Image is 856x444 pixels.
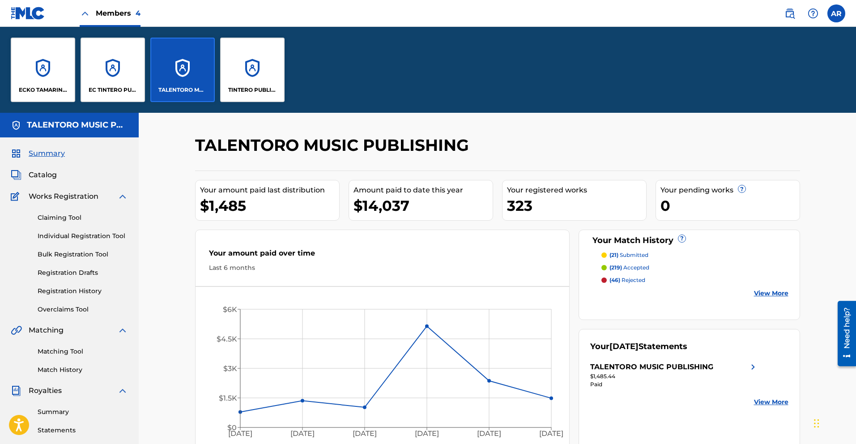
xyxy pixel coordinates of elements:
tspan: [DATE] [290,430,315,438]
div: TALENTORO MUSIC PUBLISHING [590,362,713,372]
a: Matching Tool [38,347,128,356]
img: expand [117,385,128,396]
span: Catalog [29,170,57,180]
span: Matching [29,325,64,336]
img: right chevron icon [748,362,758,372]
a: Registration Drafts [38,268,128,277]
div: Your Match History [590,235,788,247]
a: AccountsECKO TAMARINDO PUBLISHING [11,38,75,102]
a: Public Search [781,4,799,22]
p: submitted [609,251,648,259]
img: expand [117,191,128,202]
a: AccountsTINTERO PUBLISHING [220,38,285,102]
span: Summary [29,148,65,159]
div: Your pending works [660,185,800,196]
img: help [808,8,818,19]
img: MLC Logo [11,7,45,20]
a: Individual Registration Tool [38,231,128,241]
img: Summary [11,148,21,159]
a: TALENTORO MUSIC PUBLISHINGright chevron icon$1,485.44Paid [590,362,758,388]
div: Last 6 months [209,263,556,273]
span: ? [678,235,686,242]
div: Paid [590,380,758,388]
tspan: $3K [223,364,237,373]
img: Accounts [11,120,21,131]
a: Summary [38,407,128,417]
div: Drag [814,410,819,437]
div: User Menu [827,4,845,22]
div: Help [804,4,822,22]
img: Close [80,8,90,19]
h5: TALENTORO MUSIC PUBLISHING [27,120,128,130]
img: Works Registration [11,191,22,202]
a: AccountsTALENTORO MUSIC PUBLISHING [150,38,215,102]
a: (21) submitted [601,251,788,259]
span: 4 [136,9,141,17]
a: SummarySummary [11,148,65,159]
a: Statements [38,426,128,435]
a: Match History [38,365,128,375]
tspan: $0 [227,423,236,432]
div: 323 [507,196,646,216]
tspan: [DATE] [353,430,377,438]
p: accepted [609,264,649,272]
span: ? [738,185,745,192]
span: [DATE] [609,342,639,351]
img: Royalties [11,385,21,396]
p: ECKO TAMARINDO PUBLISHING [19,86,68,94]
a: AccountsEC TINTERO PUBLISHING [81,38,145,102]
div: Your registered works [507,185,646,196]
div: $1,485 [200,196,339,216]
a: (46) rejected [601,276,788,284]
div: Your amount paid over time [209,248,556,263]
span: (46) [609,277,620,283]
span: (219) [609,264,622,271]
img: Matching [11,325,22,336]
div: $1,485.44 [590,372,758,380]
p: TINTERO PUBLISHING [228,86,277,94]
iframe: Chat Widget [811,401,856,444]
a: (219) accepted [601,264,788,272]
tspan: [DATE] [539,430,563,438]
img: Catalog [11,170,21,180]
a: View More [754,289,788,298]
a: Registration History [38,286,128,296]
div: 0 [660,196,800,216]
span: Royalties [29,385,62,396]
tspan: $4.5K [216,335,237,343]
a: View More [754,397,788,407]
a: Claiming Tool [38,213,128,222]
a: Bulk Registration Tool [38,250,128,259]
tspan: $6K [222,305,237,314]
img: expand [117,325,128,336]
span: (21) [609,252,618,258]
span: Works Registration [29,191,98,202]
div: $14,037 [353,196,493,216]
p: TALENTORO MUSIC PUBLISHING [158,86,207,94]
tspan: [DATE] [415,430,439,438]
tspan: $1.5K [218,394,237,402]
tspan: [DATE] [477,430,501,438]
a: Overclaims Tool [38,305,128,314]
a: CatalogCatalog [11,170,57,180]
p: rejected [609,276,645,284]
div: Your amount paid last distribution [200,185,339,196]
h2: TALENTORO MUSIC PUBLISHING [195,135,473,155]
img: search [784,8,795,19]
div: Your Statements [590,341,687,353]
tspan: [DATE] [228,430,252,438]
div: Amount paid to date this year [353,185,493,196]
p: EC TINTERO PUBLISHING [89,86,137,94]
span: Members [96,8,141,18]
iframe: Resource Center [831,297,856,369]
